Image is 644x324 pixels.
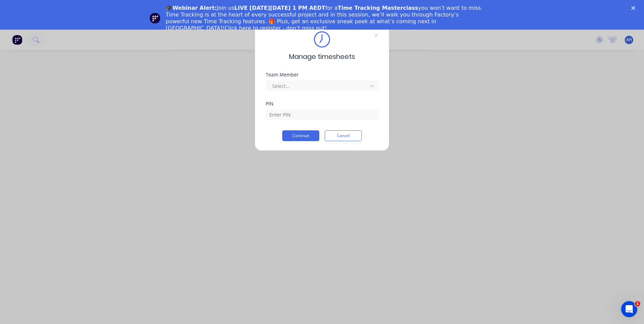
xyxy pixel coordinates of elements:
[166,5,217,11] b: 🎓Webinar Alert:
[635,301,640,306] span: 1
[234,5,325,11] b: LIVE [DATE][DATE] 1 PM AEDT
[325,130,362,141] button: Cancel
[266,109,378,120] input: Enter PIN
[338,5,418,11] b: Time Tracking Masterclass
[289,52,355,62] span: Manage timesheets
[225,25,327,31] a: Click here to register - don’t miss out!
[150,13,160,24] img: Profile image for Team
[631,6,638,10] div: Close
[266,101,378,106] div: PIN
[282,130,319,141] button: Continue
[266,72,378,77] div: Team Member
[621,301,637,317] iframe: Intercom live chat
[166,5,484,32] div: Join us for a you won’t want to miss. Time Tracking is at the heart of every successful project a...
